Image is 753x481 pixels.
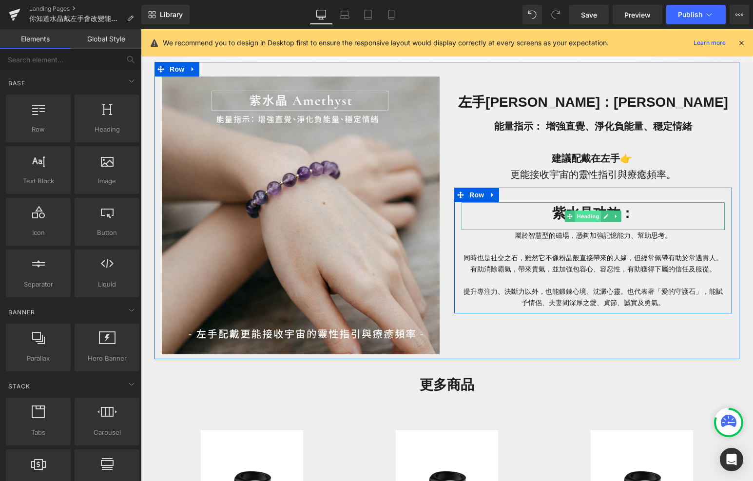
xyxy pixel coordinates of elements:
[323,202,531,232] span: 憑夠加強記憶能力、幫助思考。 同時
[163,38,609,48] p: We recommend you to design in Desktop first to ensure the responsive layout would display correct...
[77,228,136,238] span: Button
[690,37,730,49] a: Learn more
[356,5,380,24] a: Tablet
[9,353,68,364] span: Parallax
[71,29,141,49] a: Global Style
[353,92,551,102] strong: 能量指示： 增強直覺、淨化負能量、穩定情緒
[77,427,136,438] span: Carousel
[9,124,68,135] span: Row
[7,78,26,88] span: Base
[313,62,591,84] h1: 左手[PERSON_NAME]：[PERSON_NAME]
[26,33,46,47] span: Row
[29,15,123,22] span: 你知道水晶戴左手會改變能量流向嗎？
[9,279,68,289] span: Separator
[29,5,141,13] a: Landing Pages
[336,225,582,232] span: 也是社交之石，雖然它不像粉晶般直接帶來的人緣，但經常佩帶有助於常遇貴人。
[380,5,403,24] a: Mobile
[434,181,461,193] span: Heading
[309,5,333,24] a: Desktop
[7,382,31,391] span: Stack
[666,5,726,24] button: Publish
[77,279,136,289] span: Liquid
[613,5,662,24] a: Preview
[160,10,183,19] span: Library
[522,5,542,24] button: Undo
[7,308,36,317] span: Banner
[411,176,493,192] strong: 紫水晶功效：
[411,124,491,135] strong: 建議配戴在左手👉
[313,137,591,154] p: 更能接收宇宙的靈性指引與療癒頻率。
[470,181,481,193] a: Expand / Collapse
[624,10,651,20] span: Preview
[323,236,575,266] span: 有助消除霸氣，帶來貴氣，並加強包容心、容忍性，有助獲得下屬的信任及服從。 提升專注力、決斷力以外，也能鍛鍊心境、沈澱心靈。
[77,124,136,135] span: Heading
[321,201,584,280] p: 屬於智慧型的磁場，
[9,228,68,238] span: Icon
[581,10,597,20] span: Save
[21,345,591,367] h1: 更多商品
[333,5,356,24] a: Laptop
[720,448,743,471] div: Open Intercom Messenger
[546,5,565,24] button: Redo
[9,176,68,186] span: Text Block
[326,158,346,173] span: Row
[77,176,136,186] span: Image
[9,427,68,438] span: Tabs
[141,5,190,24] a: New Library
[46,33,58,47] a: Expand / Collapse
[730,5,749,24] button: More
[678,11,702,19] span: Publish
[77,353,136,364] span: Hero Banner
[346,158,358,173] a: Expand / Collapse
